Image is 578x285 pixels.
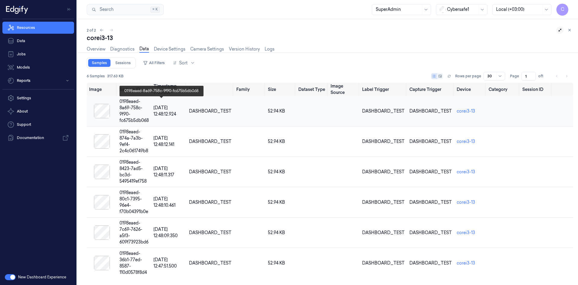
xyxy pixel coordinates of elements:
div: 0198eaed-7c69-7626-a5f3-609f73923bd6 [120,220,149,245]
a: Documentation [2,132,74,144]
td: 52.94 KB [266,126,296,157]
td: 52.94 KB [266,218,296,248]
span: of 1 [538,73,548,79]
button: All Filters [141,58,167,68]
th: Sample ID [117,83,151,96]
a: corei3-13 [457,139,475,144]
a: Jobs [2,48,74,60]
span: [DATE] 12:48:12.141 [154,135,174,147]
button: C [556,4,568,16]
a: Data [2,35,74,47]
div: 0198eaed-874a-7a3b-9ef4-2c4c061749b8 [120,129,149,154]
td: DASHBOARD_TEST [187,157,234,187]
a: Device Settings [154,46,185,52]
nav: pagination [553,72,571,80]
span: [DATE] 12:48:12.924 [154,105,176,117]
span: Search [97,6,113,13]
td: DASHBOARD_TEST [407,187,454,218]
td: DASHBOARD_TEST [187,96,234,126]
a: corei3-13 [457,200,475,205]
a: Support [2,119,74,131]
th: Timestamp (+03:00) [151,83,186,96]
a: Overview [87,46,105,52]
td: 52.94 KB [266,157,296,187]
th: Category [486,83,520,96]
a: Sessions [112,59,134,67]
td: DASHBOARD_TEST [407,248,454,278]
span: Page [510,73,519,79]
td: 52.94 KB [266,96,296,126]
button: Toggle Navigation [64,5,74,14]
a: corei3-13 [457,169,475,175]
td: DASHBOARD_TEST [187,187,234,218]
a: Logs [265,46,275,52]
td: 52.94 KB [266,187,296,218]
a: corei3-13 [457,260,475,266]
button: About [2,105,74,117]
th: Capture Trigger [407,83,454,96]
th: Size [266,83,296,96]
td: DASHBOARD_TEST [407,126,454,157]
th: Label Trigger [360,83,407,96]
td: DASHBOARD_TEST [360,187,407,218]
span: 317.63 KB [107,73,123,79]
td: DASHBOARD_TEST [360,126,407,157]
td: DASHBOARD_TEST [360,248,407,278]
td: DASHBOARD_TEST [360,218,407,248]
button: Search⌘K [87,4,164,15]
div: 0198eaed-8a69-758c-9f90-fc675b5db068 [120,98,149,124]
td: DASHBOARD_TEST [187,248,234,278]
p: Rows per page [455,73,481,79]
div: 0198eaed-8423-7ad5-bc3d-5495419ef758 [120,159,149,184]
a: Settings [2,92,74,104]
button: Reports [2,75,74,87]
a: Samples [88,59,110,67]
span: [DATE] 12:48:11.317 [154,166,174,178]
span: [DATE] 12:48:09.350 [154,227,178,238]
th: Session ID [520,83,552,96]
td: DASHBOARD_TEST [407,157,454,187]
td: DASHBOARD_TEST [187,126,234,157]
div: 0198eaed-36b1-77ed-8587-110d0578f8d4 [120,250,149,276]
th: Dataset Type [296,83,328,96]
a: Version History [229,46,260,52]
th: Image Source [328,83,360,96]
a: Data [139,46,149,53]
a: Camera Settings [190,46,224,52]
a: Models [2,61,74,73]
a: corei3-13 [457,108,475,114]
span: 6 Samples [87,73,105,79]
a: Diagnostics [110,46,135,52]
th: Image [87,83,117,96]
td: DASHBOARD_TEST [360,96,407,126]
td: DASHBOARD_TEST [187,218,234,248]
th: Device [454,83,486,96]
div: corei3-13 [87,34,573,42]
span: 2 of 2 [87,28,96,33]
span: [DATE] 12:47:51.500 [154,257,177,269]
th: Family [234,83,266,96]
th: Label [187,83,234,96]
span: [DATE] 12:48:10.461 [154,196,176,208]
a: corei3-13 [457,230,475,235]
a: Resources [2,22,74,34]
td: DASHBOARD_TEST [407,96,454,126]
td: DASHBOARD_TEST [407,218,454,248]
td: 52.94 KB [266,248,296,278]
td: DASHBOARD_TEST [360,157,407,187]
div: 0198eaed-80c1-7395-96e4-f70b04391b0e [120,190,149,215]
